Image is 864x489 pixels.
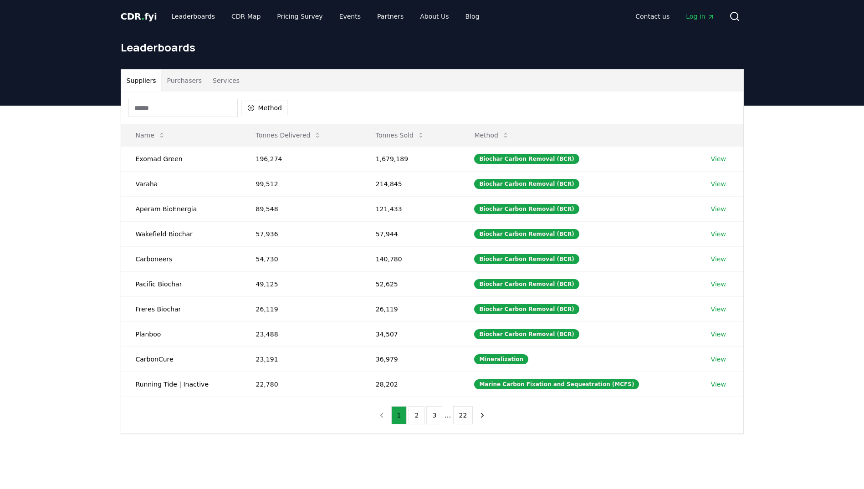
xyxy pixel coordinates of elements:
[332,8,368,25] a: Events
[370,8,411,25] a: Partners
[241,101,288,115] button: Method
[241,296,361,321] td: 26,119
[121,40,744,55] h1: Leaderboards
[141,11,144,22] span: .
[368,126,432,144] button: Tonnes Sold
[361,346,460,372] td: 36,979
[361,196,460,221] td: 121,433
[121,372,241,397] td: Running Tide | Inactive
[453,406,473,424] button: 22
[409,406,424,424] button: 2
[686,12,714,21] span: Log in
[474,154,579,164] div: Biochar Carbon Removal (BCR)
[241,321,361,346] td: 23,488
[458,8,487,25] a: Blog
[121,346,241,372] td: CarbonCure
[224,8,268,25] a: CDR Map
[121,196,241,221] td: Aperam BioEnergia
[121,146,241,171] td: Exomad Green
[270,8,330,25] a: Pricing Survey
[361,246,460,271] td: 140,780
[241,221,361,246] td: 57,936
[121,10,157,23] a: CDR.fyi
[121,246,241,271] td: Carboneers
[711,154,726,163] a: View
[628,8,721,25] nav: Main
[121,321,241,346] td: Planboo
[241,246,361,271] td: 54,730
[121,11,157,22] span: CDR fyi
[241,372,361,397] td: 22,780
[241,146,361,171] td: 196,274
[467,126,516,144] button: Method
[474,379,639,389] div: Marine Carbon Fixation and Sequestration (MCFS)
[474,254,579,264] div: Biochar Carbon Removal (BCR)
[474,354,528,364] div: Mineralization
[474,229,579,239] div: Biochar Carbon Removal (BCR)
[128,126,173,144] button: Name
[474,329,579,339] div: Biochar Carbon Removal (BCR)
[444,410,451,421] li: ...
[164,8,486,25] nav: Main
[241,271,361,296] td: 49,125
[711,380,726,389] a: View
[391,406,407,424] button: 1
[711,330,726,339] a: View
[474,304,579,314] div: Biochar Carbon Removal (BCR)
[679,8,721,25] a: Log in
[474,179,579,189] div: Biochar Carbon Removal (BCR)
[413,8,456,25] a: About Us
[426,406,442,424] button: 3
[711,255,726,264] a: View
[361,321,460,346] td: 34,507
[711,305,726,314] a: View
[121,271,241,296] td: Pacific Biochar
[361,296,460,321] td: 26,119
[628,8,677,25] a: Contact us
[241,346,361,372] td: 23,191
[361,372,460,397] td: 28,202
[361,146,460,171] td: 1,679,189
[207,70,245,92] button: Services
[121,296,241,321] td: Freres Biochar
[241,171,361,196] td: 99,512
[361,271,460,296] td: 52,625
[249,126,329,144] button: Tonnes Delivered
[121,171,241,196] td: Varaha
[711,355,726,364] a: View
[164,8,222,25] a: Leaderboards
[711,204,726,214] a: View
[711,229,726,239] a: View
[121,70,162,92] button: Suppliers
[474,279,579,289] div: Biochar Carbon Removal (BCR)
[121,221,241,246] td: Wakefield Biochar
[475,406,490,424] button: next page
[361,221,460,246] td: 57,944
[361,171,460,196] td: 214,845
[241,196,361,221] td: 89,548
[161,70,207,92] button: Purchasers
[711,280,726,289] a: View
[711,179,726,188] a: View
[474,204,579,214] div: Biochar Carbon Removal (BCR)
